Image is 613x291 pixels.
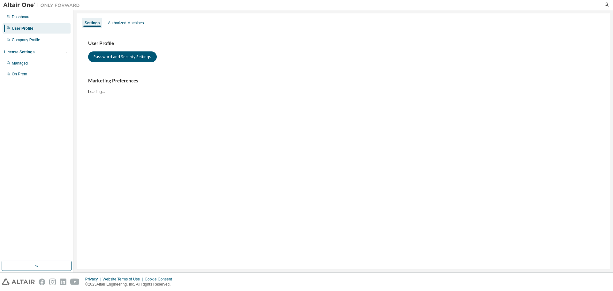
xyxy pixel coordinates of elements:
div: Company Profile [12,37,40,42]
img: facebook.svg [39,279,45,285]
div: User Profile [12,26,33,31]
img: instagram.svg [49,279,56,285]
div: Privacy [85,277,102,282]
div: Loading... [88,78,598,94]
div: Dashboard [12,14,31,19]
img: altair_logo.svg [2,279,35,285]
div: License Settings [4,50,34,55]
div: Website Terms of Use [102,277,145,282]
button: Password and Security Settings [88,51,157,62]
p: © 2025 Altair Engineering, Inc. All Rights Reserved. [85,282,176,287]
img: linkedin.svg [60,279,66,285]
div: Authorized Machines [108,20,144,26]
h3: User Profile [88,40,598,47]
div: Cookie Consent [145,277,176,282]
div: Settings [85,20,100,26]
h3: Marketing Preferences [88,78,598,84]
div: On Prem [12,72,27,77]
img: youtube.svg [70,279,79,285]
img: Altair One [3,2,83,8]
div: Managed [12,61,28,66]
